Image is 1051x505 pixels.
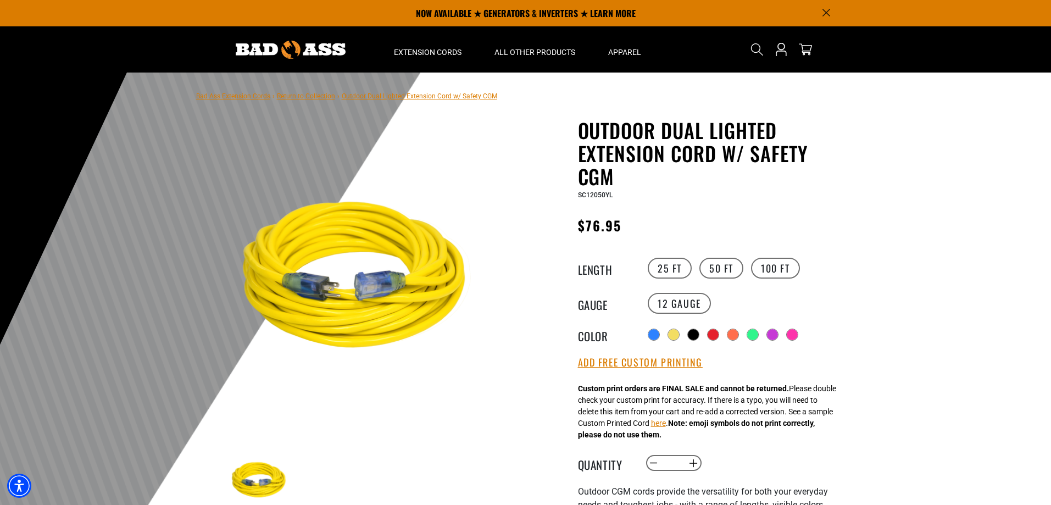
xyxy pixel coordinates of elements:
h1: Outdoor Dual Lighted Extension Cord w/ Safety CGM [578,119,847,188]
strong: Custom print orders are FINAL SALE and cannot be returned. [578,384,789,393]
img: Yellow [229,147,493,412]
span: Outdoor Dual Lighted Extension Cord w/ Safety CGM [342,92,497,100]
label: 50 FT [699,258,743,279]
span: All Other Products [494,47,575,57]
button: Add Free Custom Printing [578,357,703,369]
summary: Search [748,41,766,58]
button: here [651,418,666,429]
summary: Apparel [592,26,658,73]
span: Extension Cords [394,47,461,57]
label: 100 FT [751,258,800,279]
summary: Extension Cords [377,26,478,73]
span: › [337,92,340,100]
label: Quantity [578,456,633,470]
a: Open this option [772,26,790,73]
span: › [273,92,275,100]
nav: breadcrumbs [196,89,497,102]
div: Accessibility Menu [7,474,31,498]
span: SC12050YL [578,191,613,199]
legend: Color [578,328,633,342]
legend: Gauge [578,296,633,310]
span: Apparel [608,47,641,57]
span: $76.95 [578,215,621,235]
label: 12 Gauge [648,293,711,314]
img: Bad Ass Extension Cords [236,41,346,59]
a: Return to Collection [277,92,335,100]
label: 25 FT [648,258,692,279]
legend: Length [578,261,633,275]
div: Please double check your custom print for accuracy. If there is a typo, you will need to delete t... [578,383,836,441]
strong: Note: emoji symbols do not print correctly, please do not use them. [578,419,815,439]
a: Bad Ass Extension Cords [196,92,270,100]
summary: All Other Products [478,26,592,73]
a: cart [797,43,814,56]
